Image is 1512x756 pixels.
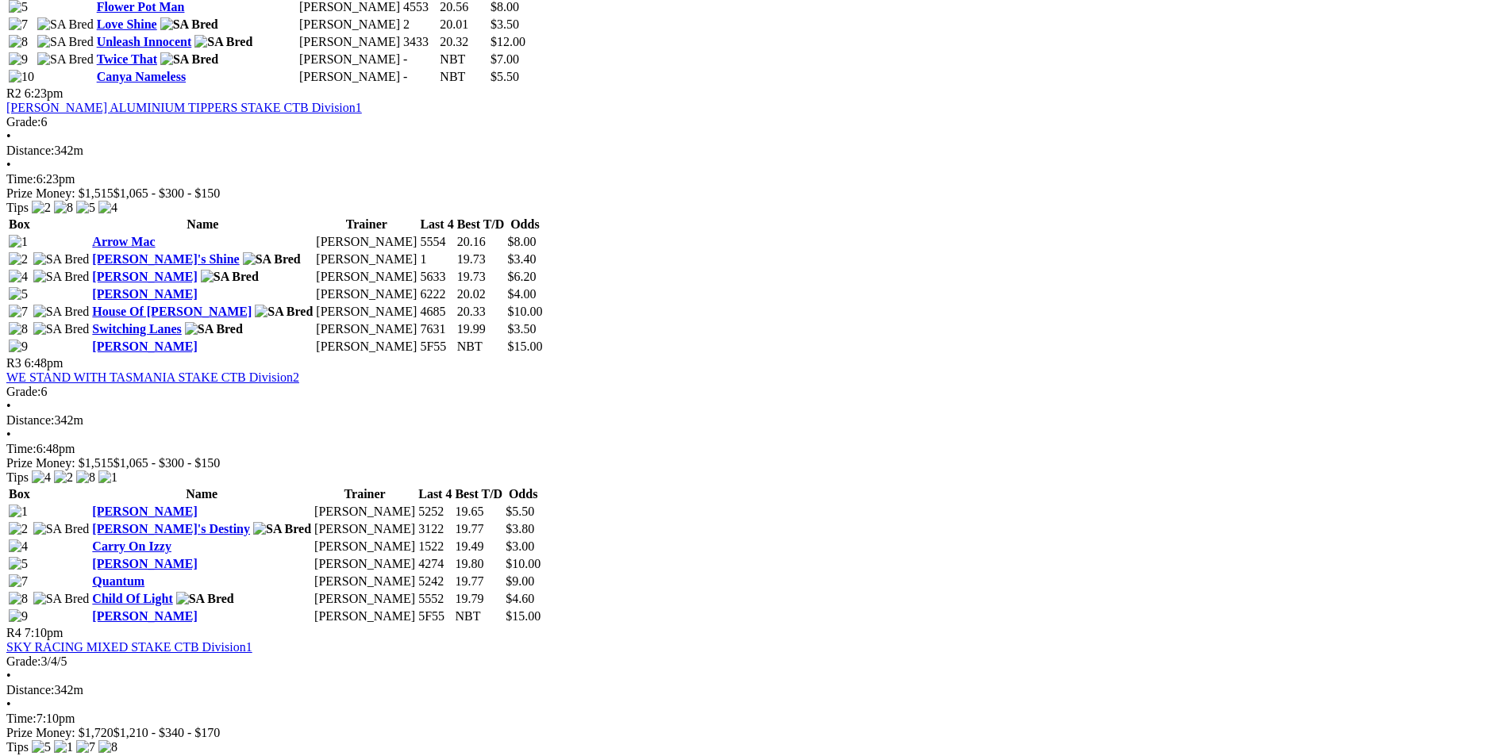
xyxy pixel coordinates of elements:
[506,505,534,518] span: $5.50
[6,740,29,754] span: Tips
[98,470,117,485] img: 1
[6,654,41,668] span: Grade:
[9,70,34,84] img: 10
[113,186,221,200] span: $1,065 - $300 - $150
[507,235,536,248] span: $8.00
[6,86,21,100] span: R2
[315,217,417,232] th: Trainer
[419,251,454,267] td: 1
[6,669,11,682] span: •
[6,385,1506,399] div: 6
[402,52,437,67] td: -
[506,609,541,623] span: $15.00
[9,217,30,231] span: Box
[456,339,506,355] td: NBT
[456,304,506,320] td: 20.33
[419,339,454,355] td: 5F55
[507,270,536,283] span: $6.20
[315,269,417,285] td: [PERSON_NAME]
[6,428,11,441] span: •
[6,385,41,398] span: Grade:
[314,504,416,520] td: [PERSON_NAME]
[25,86,63,100] span: 6:23pm
[417,521,452,537] td: 3122
[243,252,301,267] img: SA Bred
[92,322,181,336] a: Switching Lanes
[32,740,51,754] img: 5
[456,251,506,267] td: 19.73
[6,712,1506,726] div: 7:10pm
[6,442,1506,456] div: 6:48pm
[314,591,416,607] td: [PERSON_NAME]
[92,522,250,535] a: [PERSON_NAME]'s Destiny
[314,574,416,589] td: [PERSON_NAME]
[6,101,362,114] a: [PERSON_NAME] ALUMINIUM TIPPERS STAKE CTB Division1
[315,321,417,337] td: [PERSON_NAME]
[6,115,41,129] span: Grade:
[54,201,73,215] img: 8
[315,304,417,320] td: [PERSON_NAME]
[92,235,155,248] a: Arrow Mac
[314,539,416,555] td: [PERSON_NAME]
[33,592,90,606] img: SA Bred
[506,522,534,535] span: $3.80
[9,305,28,319] img: 7
[6,442,37,455] span: Time:
[6,456,1506,470] div: Prize Money: $1,515
[25,626,63,639] span: 7:10pm
[9,270,28,284] img: 4
[9,235,28,249] img: 1
[6,201,29,214] span: Tips
[454,504,503,520] td: 19.65
[9,539,28,554] img: 4
[506,557,541,570] span: $10.00
[419,321,454,337] td: 7631
[6,654,1506,669] div: 3/4/5
[32,201,51,215] img: 2
[298,69,401,85] td: [PERSON_NAME]
[113,456,221,470] span: $1,065 - $300 - $150
[160,17,218,32] img: SA Bred
[506,539,534,553] span: $3.00
[417,556,452,572] td: 4274
[6,470,29,484] span: Tips
[506,574,534,588] span: $9.00
[6,186,1506,201] div: Prize Money: $1,515
[194,35,252,49] img: SA Bred
[32,470,51,485] img: 4
[315,234,417,250] td: [PERSON_NAME]
[419,269,454,285] td: 5633
[298,52,401,67] td: [PERSON_NAME]
[417,608,452,624] td: 5F55
[6,413,54,427] span: Distance:
[6,370,299,384] a: WE STAND WITH TASMANIA STAKE CTB Division2
[37,35,94,49] img: SA Bred
[9,322,28,336] img: 8
[9,252,28,267] img: 2
[92,592,172,605] a: Child Of Light
[402,34,437,50] td: 3433
[54,740,73,754] img: 1
[298,17,401,33] td: [PERSON_NAME]
[454,486,503,502] th: Best T/D
[491,70,519,83] span: $5.50
[507,340,542,353] span: $15.00
[491,52,519,66] span: $7.00
[97,70,186,83] a: Canya Nameless
[298,34,401,50] td: [PERSON_NAME]
[33,322,90,336] img: SA Bred
[506,217,543,232] th: Odds
[9,487,30,501] span: Box
[253,522,311,536] img: SA Bred
[92,539,171,553] a: Carry On Izzy
[417,486,452,502] th: Last 4
[97,35,192,48] a: Unleash Innocent
[6,683,54,697] span: Distance:
[92,305,252,318] a: House Of [PERSON_NAME]
[9,574,28,589] img: 7
[92,252,239,266] a: [PERSON_NAME]'s Shine
[160,52,218,67] img: SA Bred
[314,608,416,624] td: [PERSON_NAME]
[92,574,144,588] a: Quantum
[6,144,1506,158] div: 342m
